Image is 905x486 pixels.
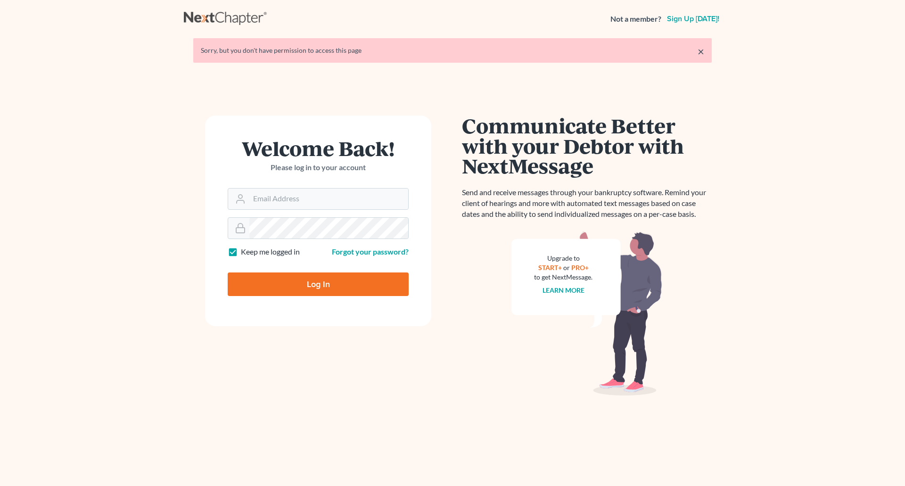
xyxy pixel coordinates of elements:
[543,286,584,294] a: Learn more
[228,138,409,158] h1: Welcome Back!
[241,247,300,257] label: Keep me logged in
[228,272,409,296] input: Log In
[462,187,712,220] p: Send and receive messages through your bankruptcy software. Remind your client of hearings and mo...
[563,264,570,272] span: or
[665,15,721,23] a: Sign up [DATE]!
[571,264,589,272] a: PRO+
[332,247,409,256] a: Forgot your password?
[249,189,408,209] input: Email Address
[462,115,712,176] h1: Communicate Better with your Debtor with NextMessage
[511,231,662,396] img: nextmessage_bg-59042aed3d76b12b5cd301f8e5b87938c9018125f34e5fa2b7a6b67550977c72.svg
[228,162,409,173] p: Please log in to your account
[201,46,704,55] div: Sorry, but you don't have permission to access this page
[534,272,592,282] div: to get NextMessage.
[538,264,562,272] a: START+
[610,14,661,25] strong: Not a member?
[534,254,592,263] div: Upgrade to
[698,46,704,57] a: ×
